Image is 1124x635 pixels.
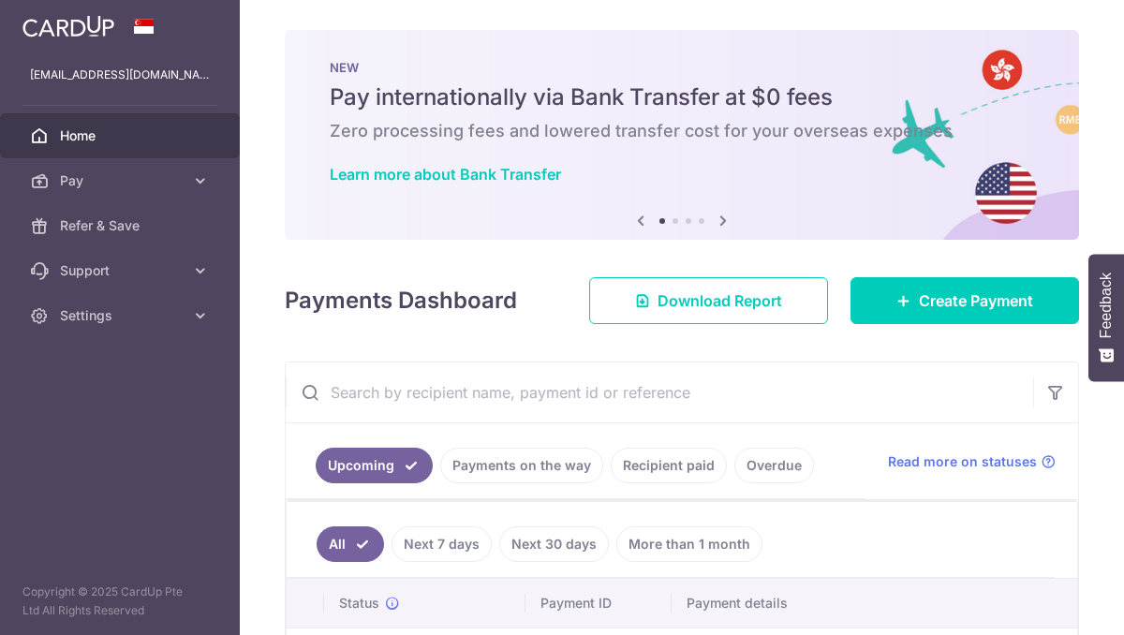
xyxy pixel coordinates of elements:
a: Download Report [589,277,828,324]
span: Create Payment [919,289,1033,312]
a: Read more on statuses [888,452,1056,471]
span: Download Report [658,289,782,312]
h4: Payments Dashboard [285,284,517,317]
h5: Pay internationally via Bank Transfer at $0 fees [330,82,1034,112]
span: Refer & Save [60,216,184,235]
img: CardUp [22,15,114,37]
a: Create Payment [850,277,1079,324]
span: Feedback [1098,273,1115,338]
span: Home [60,126,184,145]
span: Pay [60,171,184,190]
img: Bank transfer banner [285,30,1079,240]
button: Feedback - Show survey [1088,254,1124,381]
a: Overdue [734,448,814,483]
span: Status [339,594,379,613]
a: Recipient paid [611,448,727,483]
th: Payment ID [525,579,672,628]
a: More than 1 month [616,526,762,562]
span: Support [60,261,184,280]
p: [EMAIL_ADDRESS][DOMAIN_NAME] [30,66,210,84]
input: Search by recipient name, payment id or reference [286,362,1033,422]
a: Learn more about Bank Transfer [330,165,561,184]
span: Settings [60,306,184,325]
a: All [317,526,384,562]
a: Payments on the way [440,448,603,483]
p: NEW [330,60,1034,75]
h6: Zero processing fees and lowered transfer cost for your overseas expenses [330,120,1034,142]
a: Next 30 days [499,526,609,562]
a: Upcoming [316,448,433,483]
th: Payment details [672,579,1116,628]
span: Read more on statuses [888,452,1037,471]
a: Next 7 days [392,526,492,562]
